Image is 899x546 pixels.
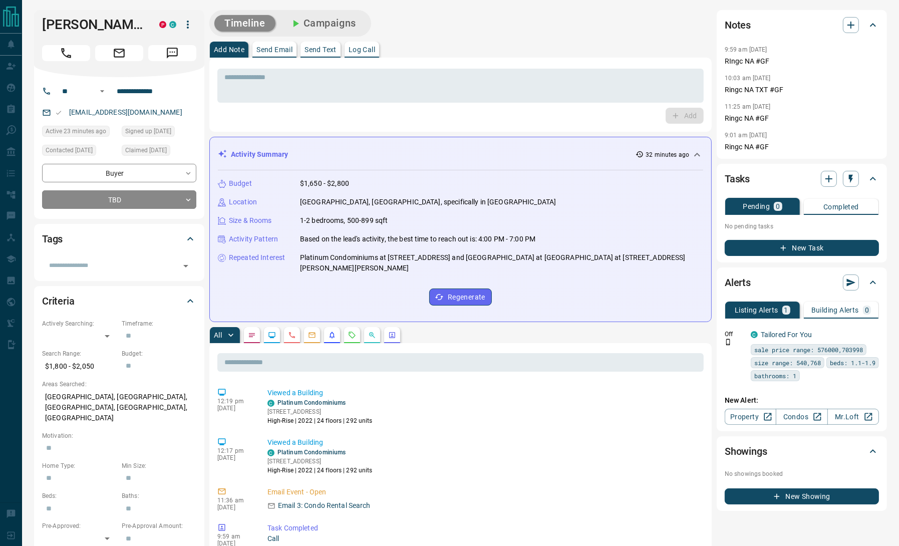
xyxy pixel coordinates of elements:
div: Alerts [725,270,879,295]
p: High-Rise | 2022 | 24 floors | 292 units [267,416,373,425]
p: Activity Pattern [229,234,278,244]
p: Actively Searching: [42,319,117,328]
p: Completed [823,203,859,210]
p: Areas Searched: [42,380,196,389]
p: High-Rise | 2022 | 24 floors | 292 units [267,466,373,475]
button: Open [96,85,108,97]
p: Baths: [122,491,196,500]
h2: Notes [725,17,751,33]
svg: Agent Actions [388,331,396,339]
span: Email [95,45,143,61]
p: Email Event - Open [267,487,700,497]
p: [DATE] [217,454,252,461]
div: Buyer [42,164,196,182]
button: New Showing [725,488,879,504]
p: Listing Alerts [735,307,778,314]
p: Ringc NA TXT #GF [725,85,879,95]
div: condos.ca [751,331,758,338]
span: Active 23 minutes ago [46,126,106,136]
div: condos.ca [267,449,274,456]
a: [EMAIL_ADDRESS][DOMAIN_NAME] [69,108,182,116]
p: Budget: [122,349,196,358]
p: 11:25 am [DATE] [725,103,771,110]
p: Budget [229,178,252,189]
svg: Emails [308,331,316,339]
p: Task Completed [267,523,700,533]
p: $1,650 - $2,800 [300,178,349,189]
a: Condos [776,409,827,425]
h2: Showings [725,443,767,459]
div: Showings [725,439,879,463]
span: Signed up [DATE] [125,126,171,136]
div: Notes [725,13,879,37]
svg: Opportunities [368,331,376,339]
div: Sat Aug 09 2025 [122,145,196,159]
p: No showings booked [725,469,879,478]
p: [STREET_ADDRESS] [267,457,373,466]
p: 12:17 pm [217,447,252,454]
p: Repeated Interest [229,252,285,263]
p: 32 minutes ago [646,150,689,159]
div: property.ca [159,21,166,28]
span: Contacted [DATE] [46,145,93,155]
span: size range: 540,768 [754,358,821,368]
p: Pre-Approved: [42,521,117,530]
p: Log Call [349,46,375,53]
span: Message [148,45,196,61]
p: Size & Rooms [229,215,272,226]
svg: Email Valid [55,109,62,116]
div: Criteria [42,289,196,313]
svg: Requests [348,331,356,339]
div: condos.ca [169,21,176,28]
p: Viewed a Building [267,437,700,448]
a: Property [725,409,776,425]
p: $1,800 - $2,050 [42,358,117,375]
p: 9:01 am [DATE] [725,132,767,139]
svg: Notes [248,331,256,339]
p: 1 [784,307,788,314]
p: [STREET_ADDRESS] [267,407,373,416]
h2: Alerts [725,275,751,291]
button: Timeline [214,15,275,32]
button: Open [179,259,193,273]
a: Platinum Condominiums [277,449,346,456]
h2: Criteria [42,293,75,309]
div: Tasks [725,167,879,191]
p: Platinum Condominiums at [STREET_ADDRESS] and [GEOGRAPHIC_DATA] at [GEOGRAPHIC_DATA] at [STREET_A... [300,252,703,274]
p: 10:03 am [DATE] [725,75,771,82]
div: TBD [42,190,196,209]
p: Beds: [42,491,117,500]
svg: Push Notification Only [725,339,732,346]
p: 9:59 am [DATE] [725,46,767,53]
p: [DATE] [217,405,252,412]
p: Based on the lead's activity, the best time to reach out is: 4:00 PM - 7:00 PM [300,234,535,244]
div: Activity Summary32 minutes ago [218,145,703,164]
span: Claimed [DATE] [125,145,167,155]
div: Tags [42,227,196,251]
p: Viewed a Building [267,388,700,398]
svg: Lead Browsing Activity [268,331,276,339]
p: Off [725,330,745,339]
p: 9:59 am [217,533,252,540]
p: Timeframe: [122,319,196,328]
span: Call [42,45,90,61]
p: Pending [743,203,770,210]
p: Ringc NA #GF [725,142,879,152]
button: Campaigns [279,15,366,32]
svg: Listing Alerts [328,331,336,339]
svg: Calls [288,331,296,339]
p: Search Range: [42,349,117,358]
div: Wed Aug 13 2025 [42,145,117,159]
span: bathrooms: 1 [754,371,796,381]
div: condos.ca [267,400,274,407]
p: Ringc NA #GF [725,113,879,124]
p: Home Type: [42,461,117,470]
p: New Alert: [725,395,879,406]
a: Mr.Loft [827,409,879,425]
p: No pending tasks [725,219,879,234]
div: Sat Aug 09 2025 [122,126,196,140]
h2: Tags [42,231,63,247]
p: [GEOGRAPHIC_DATA], [GEOGRAPHIC_DATA], specifically in [GEOGRAPHIC_DATA] [300,197,556,207]
a: Platinum Condominiums [277,399,346,406]
button: New Task [725,240,879,256]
